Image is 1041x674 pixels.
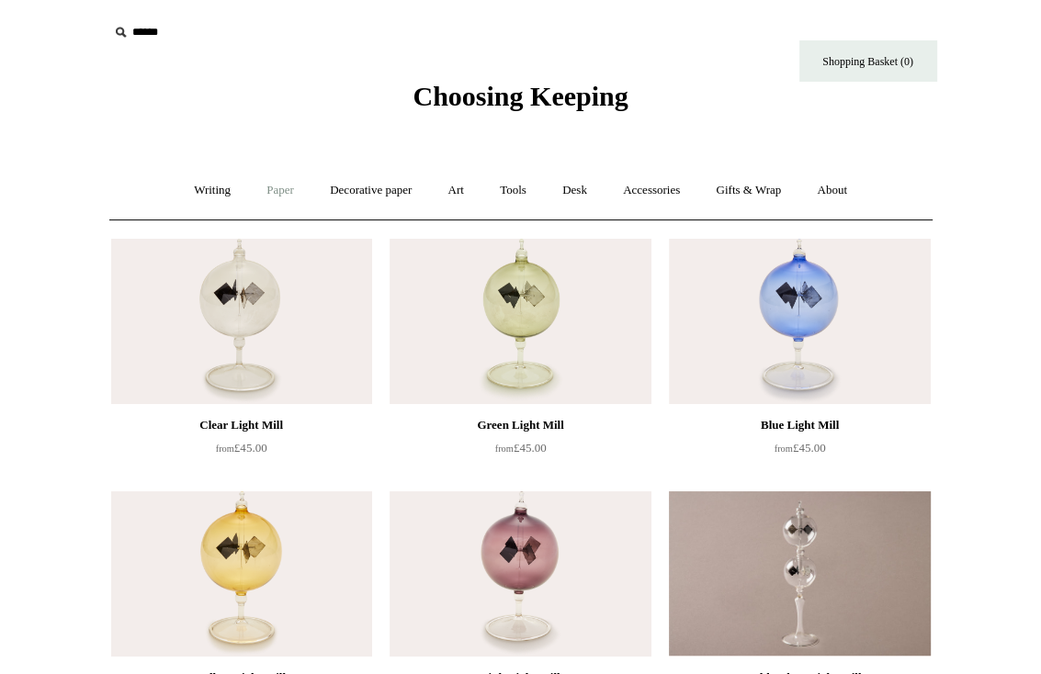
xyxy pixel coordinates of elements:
a: Clear Light Mill from£45.00 [111,414,372,489]
a: Yellow Light Mill Yellow Light Mill [111,491,372,657]
span: from [775,444,793,454]
div: Green Light Mill [394,414,646,436]
a: Green Light Mill from£45.00 [390,414,651,489]
img: Green Light Mill [390,239,651,404]
a: Decorative paper [313,166,428,215]
span: from [495,444,514,454]
a: Clear Light Mill Clear Light Mill [111,239,372,404]
a: Gifts & Wrap [699,166,798,215]
a: Pink Light Mill Pink Light Mill [390,491,651,657]
a: Tools [483,166,543,215]
a: Art [432,166,481,215]
img: Clear Light Mill [111,239,372,404]
img: Yellow Light Mill [111,491,372,657]
a: Green Light Mill Green Light Mill [390,239,651,404]
div: Clear Light Mill [116,414,368,436]
img: Blue Light Mill [669,239,930,404]
a: Double Clear Light Mill Double Clear Light Mill [669,491,930,657]
a: About [800,166,864,215]
a: Blue Light Mill Blue Light Mill [669,239,930,404]
span: Choosing Keeping [413,81,628,111]
div: Blue Light Mill [673,414,925,436]
span: £45.00 [495,441,547,455]
span: from [216,444,234,454]
a: Accessories [606,166,696,215]
a: Choosing Keeping [413,95,628,108]
span: £45.00 [775,441,826,455]
a: Paper [250,166,311,215]
span: £45.00 [216,441,267,455]
a: Shopping Basket (0) [799,40,937,82]
a: Desk [546,166,604,215]
img: Double Clear Light Mill [669,491,930,657]
a: Blue Light Mill from£45.00 [669,414,930,489]
a: Writing [177,166,247,215]
img: Pink Light Mill [390,491,651,657]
